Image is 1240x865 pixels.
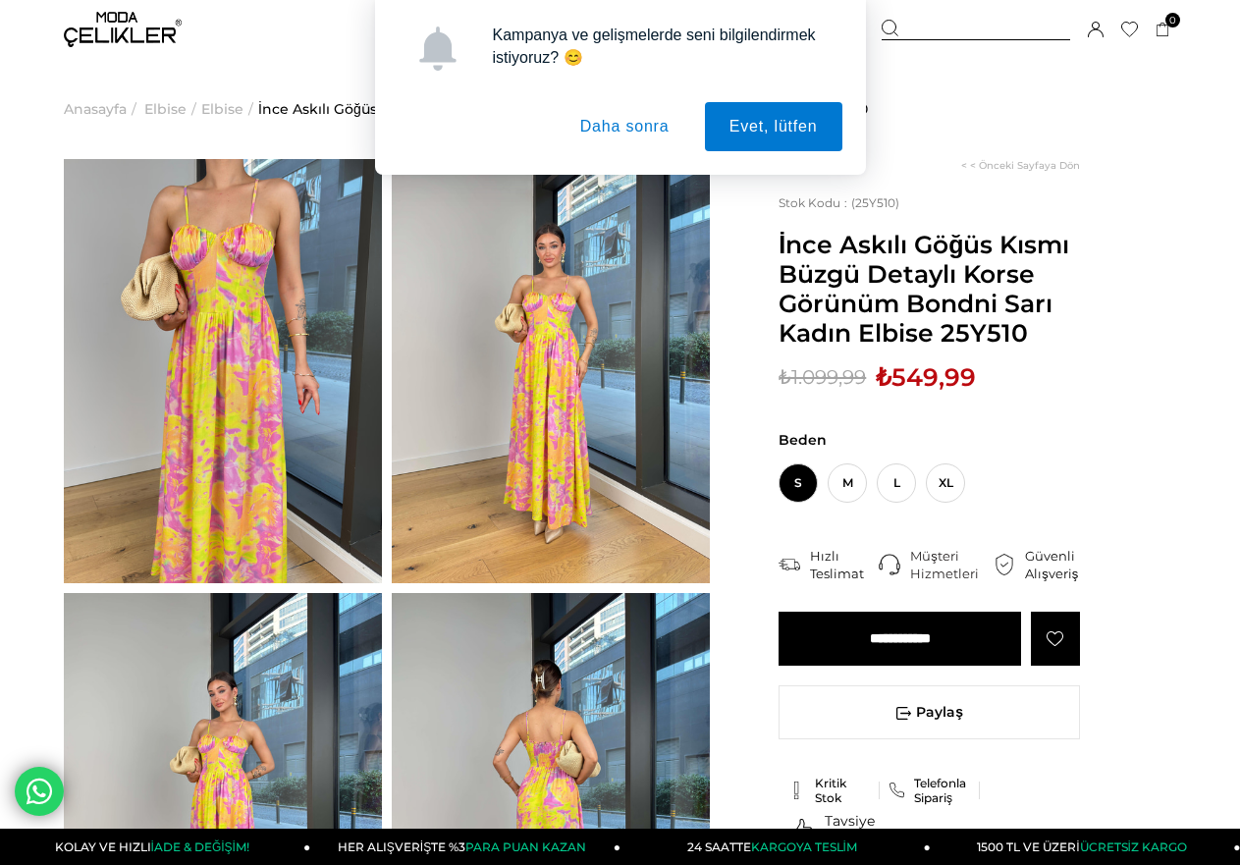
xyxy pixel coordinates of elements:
img: call-center.png [879,554,900,575]
span: İADE & DEĞİŞİM! [151,839,249,854]
span: Telefonla Sipariş [914,776,970,805]
a: Telefonla Sipariş [890,776,970,805]
a: Kritik Stok [788,776,869,805]
span: (25Y510) [779,195,899,210]
span: XL [926,463,965,503]
span: Beden [779,431,1080,449]
span: PARA PUAN KAZAN [465,839,586,854]
span: ₺549,99 [876,362,976,392]
a: HER ALIŞVERİŞTE %3PARA PUAN KAZAN [310,829,620,865]
span: L [877,463,916,503]
img: security.png [994,554,1015,575]
span: Paylaş [780,686,1079,738]
span: S [779,463,818,503]
a: KOLAY VE HIZLIİADE & DEĞİŞİM! [1,829,311,865]
img: Bondni elbise 25Y510 [64,159,382,583]
span: İnce Askılı Göğüs Kısmı Büzgü Detaylı Korse Görünüm Bondni Sarı Kadın Elbise 25Y510 [779,230,1080,348]
span: ÜCRETSİZ KARGO [1080,839,1187,854]
span: M [828,463,867,503]
div: Güvenli Alışveriş [1025,547,1093,582]
span: KARGOYA TESLİM [751,839,857,854]
div: Hızlı Teslimat [810,547,879,582]
div: Kampanya ve gelişmelerde seni bilgilendirmek istiyoruz? 😊 [477,24,842,69]
span: Tavsiye Et [821,812,880,847]
span: Stok Kodu [779,195,851,210]
button: Evet, lütfen [705,102,842,151]
img: notification icon [415,27,459,71]
div: Müşteri Hizmetleri [910,547,994,582]
a: Favorilere Ekle [1031,612,1080,666]
img: Bondni elbise 25Y510 [392,159,710,583]
img: shipping.png [779,554,800,575]
a: 24 SAATTEKARGOYA TESLİM [620,829,931,865]
span: Kritik Stok [815,776,870,805]
button: Daha sonra [556,102,694,151]
span: ₺1.099,99 [779,362,866,392]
